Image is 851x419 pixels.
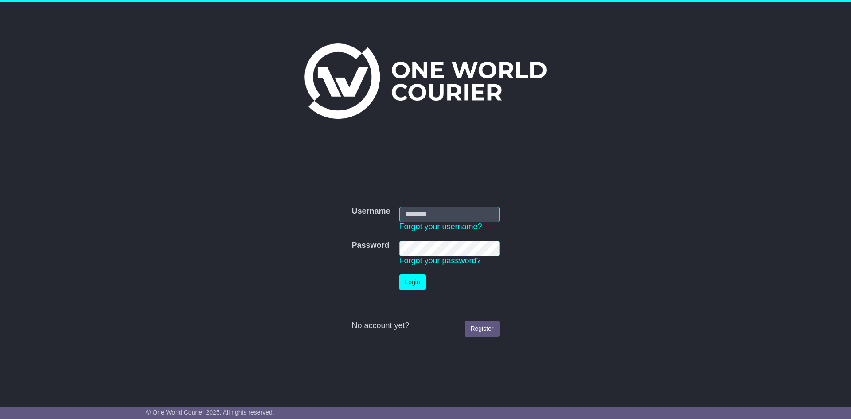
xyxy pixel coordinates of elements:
button: Login [399,274,426,290]
a: Forgot your password? [399,256,481,265]
a: Register [465,321,499,337]
label: Password [351,241,389,251]
label: Username [351,207,390,216]
span: © One World Courier 2025. All rights reserved. [146,409,274,416]
div: No account yet? [351,321,499,331]
img: One World [304,43,547,119]
a: Forgot your username? [399,222,482,231]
